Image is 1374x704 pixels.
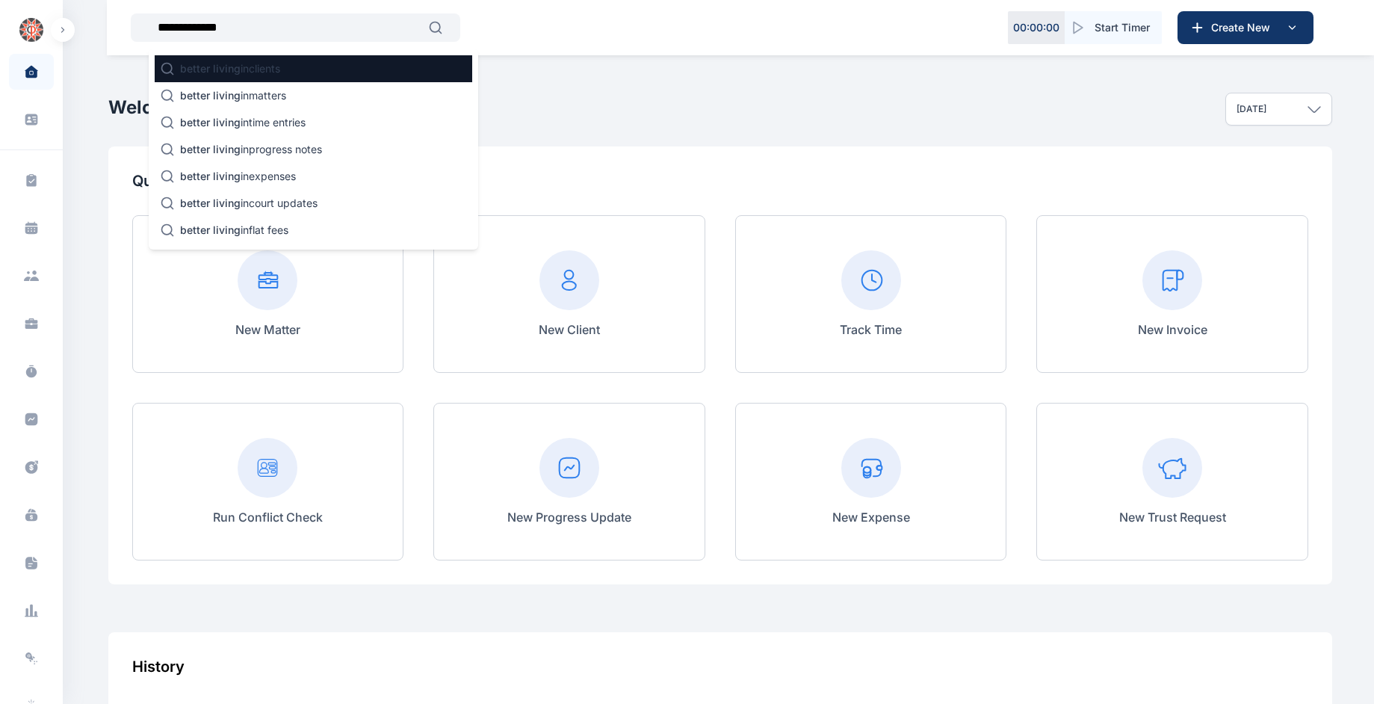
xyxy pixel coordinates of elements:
p: in time entries [180,115,306,130]
p: New Trust Request [1119,508,1226,526]
p: in matters [180,88,286,103]
div: History [132,656,1308,677]
p: New Expense [832,508,910,526]
span: better living [180,223,241,236]
p: Track Time [840,321,902,339]
p: in flat fees [180,223,288,238]
button: Create New [1178,11,1313,44]
p: New Matter [235,321,300,339]
p: 00 : 00 : 00 [1013,20,1059,35]
span: Create New [1205,20,1283,35]
p: Quick Actions [132,170,1308,191]
span: better living [180,89,241,102]
span: better living [180,170,241,182]
h2: Welcome, [PERSON_NAME] [108,96,348,120]
span: better living [180,116,241,129]
span: better living [180,143,241,155]
p: in clients [180,61,280,76]
span: better living [180,62,241,75]
p: in expenses [180,169,296,184]
p: New Progress Update [507,508,631,526]
p: [DATE] [1237,103,1266,115]
button: Start Timer [1065,11,1162,44]
p: Run Conflict Check [213,508,323,526]
span: better living [180,197,241,209]
p: New Invoice [1138,321,1207,339]
p: in court updates [180,196,318,211]
p: New Client [539,321,600,339]
span: Start Timer [1095,20,1150,35]
p: in progress notes [180,142,322,157]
